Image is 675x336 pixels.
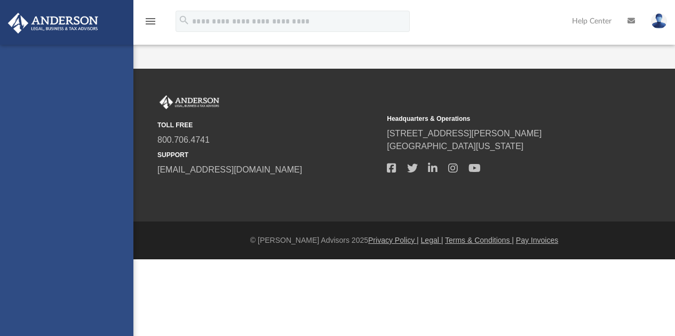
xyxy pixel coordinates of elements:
div: © [PERSON_NAME] Advisors 2025 [133,235,675,246]
a: [GEOGRAPHIC_DATA][US_STATE] [387,142,523,151]
i: menu [144,15,157,28]
a: Pay Invoices [516,236,558,244]
a: Terms & Conditions | [445,236,514,244]
img: Anderson Advisors Platinum Portal [5,13,101,34]
a: Privacy Policy | [368,236,419,244]
i: search [178,14,190,26]
img: User Pic [651,13,667,29]
small: Headquarters & Operations [387,114,609,124]
small: TOLL FREE [157,120,379,130]
small: SUPPORT [157,150,379,160]
a: Legal | [421,236,443,244]
a: [EMAIL_ADDRESS][DOMAIN_NAME] [157,165,302,174]
a: 800.706.4741 [157,135,210,144]
img: Anderson Advisors Platinum Portal [157,95,221,109]
a: menu [144,20,157,28]
a: [STREET_ADDRESS][PERSON_NAME] [387,129,542,138]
